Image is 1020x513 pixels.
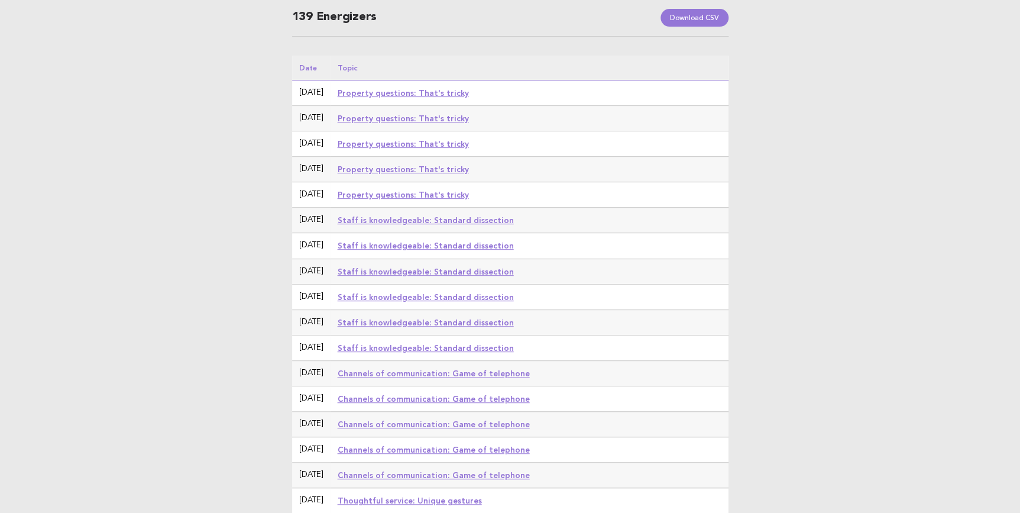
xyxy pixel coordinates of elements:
th: Date [292,56,331,80]
a: Channels of communication: Game of telephone [338,470,530,480]
a: Staff is knowledgeable: Standard dissection [338,215,514,225]
td: [DATE] [292,309,331,335]
td: [DATE] [292,233,331,259]
a: Staff is knowledgeable: Standard dissection [338,241,514,250]
td: [DATE] [292,208,331,233]
a: Channels of communication: Game of telephone [338,445,530,454]
a: Staff is knowledgeable: Standard dissection [338,343,514,353]
td: [DATE] [292,463,331,488]
a: Staff is knowledgeable: Standard dissection [338,267,514,276]
td: [DATE] [292,360,331,386]
a: Property questions: That's tricky [338,190,469,199]
td: [DATE] [292,80,331,106]
td: [DATE] [292,386,331,411]
td: [DATE] [292,284,331,309]
td: [DATE] [292,437,331,463]
a: Property questions: That's tricky [338,114,469,123]
a: Staff is knowledgeable: Standard dissection [338,318,514,327]
a: Property questions: That's tricky [338,164,469,174]
a: Channels of communication: Game of telephone [338,369,530,378]
a: Property questions: That's tricky [338,139,469,149]
a: Property questions: That's tricky [338,88,469,98]
td: [DATE] [292,335,331,360]
h2: 139 Energizers [292,9,728,37]
td: [DATE] [292,259,331,284]
a: Channels of communication: Game of telephone [338,394,530,404]
a: Channels of communication: Game of telephone [338,420,530,429]
a: Thoughtful service: Unique gestures [338,496,482,505]
a: Staff is knowledgeable: Standard dissection [338,292,514,302]
td: [DATE] [292,157,331,182]
td: [DATE] [292,106,331,131]
th: Topic [331,56,728,80]
td: [DATE] [292,412,331,437]
a: Download CSV [660,9,728,27]
td: [DATE] [292,182,331,208]
td: [DATE] [292,131,331,157]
